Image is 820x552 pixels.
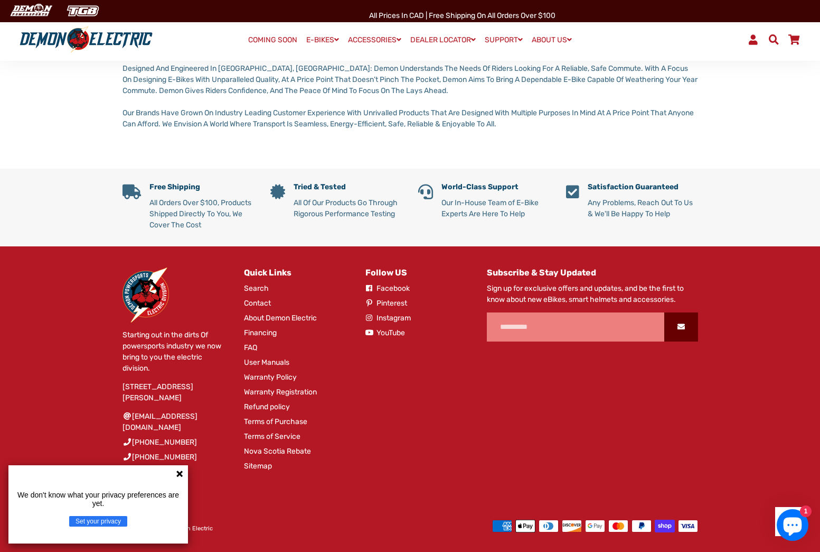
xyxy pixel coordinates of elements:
p: We don't know what your privacy preferences are yet. [13,491,184,508]
p: Any Problems, Reach Out To Us & We'll Be Happy To Help [588,197,698,219]
a: Instagram [365,312,411,324]
a: User Manuals [244,357,289,368]
p: Demon Electric Is The Electric Division Of Demon Powersports. We Started Out In The Dirt's Of The... [122,30,698,130]
img: Demon Electric logo [16,26,156,53]
h5: Tried & Tested [294,183,402,192]
a: E-BIKES [303,32,343,48]
a: ABOUT US [528,32,576,48]
a: Demon Electric [171,525,213,532]
h4: Quick Links [244,268,350,278]
a: Refund policy [244,401,290,412]
h4: Follow US [365,268,471,278]
img: TGB Canada [61,2,105,20]
p: Our In-House Team of E-Bike Experts Are Here To Help [441,197,550,219]
a: YouTube [365,327,405,338]
a: ACCESSORIES [344,32,405,48]
a: [PHONE_NUMBER] [122,452,197,463]
span: All Prices in CAD | Free shipping on all orders over $100 [369,11,555,20]
inbox-online-store-chat: Shopify online store chat [774,509,812,544]
p: All Of Our Products Go Through Rigorous Performance Testing [294,197,402,219]
h4: Subscribe & Stay Updated [487,268,698,278]
h5: World-Class Support [441,183,550,192]
a: SUPPORT [481,32,526,48]
h5: Satisfaction Guaranteed [588,183,698,192]
p: Starting out in the dirts Of powersports industry we now bring to you the electric division. [122,329,228,374]
a: Warranty Policy [244,372,297,383]
p: All Orders Over $100, Products Shipped Directly To You, We Cover The Cost [149,197,255,231]
a: Nova Scotia Rebate [244,446,311,457]
h5: Free Shipping [149,183,255,192]
a: Pinterest [365,298,407,309]
a: Warranty Registration [244,387,317,398]
p: [STREET_ADDRESS][PERSON_NAME] [122,381,228,403]
a: FAQ [244,342,257,353]
img: Demon Electric [122,268,169,323]
a: Contact [244,298,271,309]
a: DEALER LOCATOR [407,32,479,48]
img: Demon Electric [5,2,56,20]
a: [EMAIL_ADDRESS][DOMAIN_NAME] [122,411,228,433]
a: About Demon Electric [244,312,317,324]
a: Search [244,283,269,294]
a: Financing [244,327,277,338]
a: Sitemap [244,461,272,472]
p: Sign up for exclusive offers and updates, and be the first to know about new eBikes, smart helmet... [487,283,698,305]
a: Terms of Service [244,431,300,442]
a: Facebook [365,283,410,294]
a: [PHONE_NUMBER] [122,437,197,448]
button: Set your privacy [69,516,127,527]
a: COMING SOON [244,33,301,48]
a: Terms of Purchase [244,416,307,427]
